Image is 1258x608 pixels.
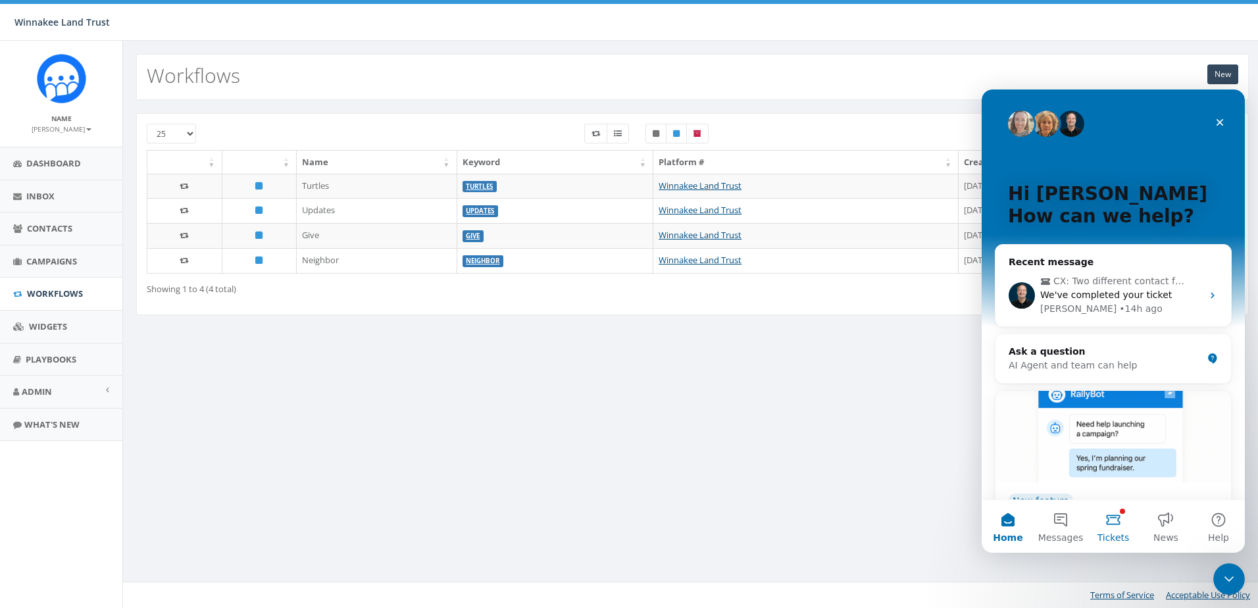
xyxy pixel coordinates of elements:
[297,151,457,174] th: Name: activate to sort column ascending
[211,411,263,463] button: Help
[22,386,52,397] span: Admin
[1213,563,1245,595] iframe: Intercom live chat
[32,122,91,134] a: [PERSON_NAME]
[24,418,80,430] span: What's New
[226,443,247,453] span: Help
[686,124,709,143] label: Archived
[26,255,77,267] span: Campaigns
[297,223,457,248] td: Give
[147,64,240,86] h2: Workflows
[659,254,742,266] a: Winnakee Land Trust
[666,124,687,143] label: Published
[32,124,91,134] small: [PERSON_NAME]
[659,204,742,216] a: Winnakee Land Trust
[27,404,91,418] div: New feature
[1090,589,1154,601] a: Terms of Service
[57,443,102,453] span: Messages
[959,151,1200,174] th: Created On: activate to sort column ascending
[959,198,1200,223] td: [DATE] 01:43 PM
[172,443,197,453] span: News
[659,229,742,241] a: Winnakee Land Trust
[53,411,105,463] button: Messages
[466,182,493,191] a: Turtles
[297,248,457,273] td: Neighbor
[653,151,959,174] th: Platform #: activate to sort column ascending
[27,288,83,299] span: Workflows
[1166,589,1250,601] a: Acceptable Use Policy
[607,124,629,143] label: Menu
[982,89,1245,553] iframe: Intercom live chat
[1207,64,1238,84] a: New
[26,353,76,365] span: Playbooks
[255,182,263,190] i: Published
[14,301,249,393] img: RallyBot + Playbooks Now Live! 🚀
[255,256,263,265] i: Published
[51,114,72,123] small: Name
[226,21,250,45] div: Close
[959,223,1200,248] td: [DATE] 12:05 PM
[13,301,250,468] div: RallyBot + Playbooks Now Live! 🚀New feature
[27,222,72,234] span: Contacts
[147,278,590,295] div: Showing 1 to 4 (4 total)
[116,443,148,453] span: Tickets
[11,443,41,453] span: Home
[26,190,55,202] span: Inbox
[645,124,667,143] label: Unpublished
[158,411,211,463] button: News
[466,232,480,240] a: Give
[457,151,654,174] th: Keyword: activate to sort column ascending
[659,180,742,191] a: Winnakee Land Trust
[255,231,263,240] i: Published
[37,54,86,103] img: Rally_Corp_Icon.png
[959,174,1200,199] td: [DATE] 02:35 PM
[584,124,607,143] label: Workflow
[466,257,499,265] a: Neighbor
[26,157,81,169] span: Dashboard
[466,207,494,215] a: Updates
[222,151,297,174] th: : activate to sort column ascending
[14,16,110,28] span: Winnakee Land Trust
[105,411,158,463] button: Tickets
[29,320,67,332] span: Widgets
[147,151,222,174] th: : activate to sort column ascending
[297,198,457,223] td: Updates
[959,248,1200,273] td: [DATE] 12:02 PM
[255,206,263,215] i: Published
[297,174,457,199] td: Turtles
